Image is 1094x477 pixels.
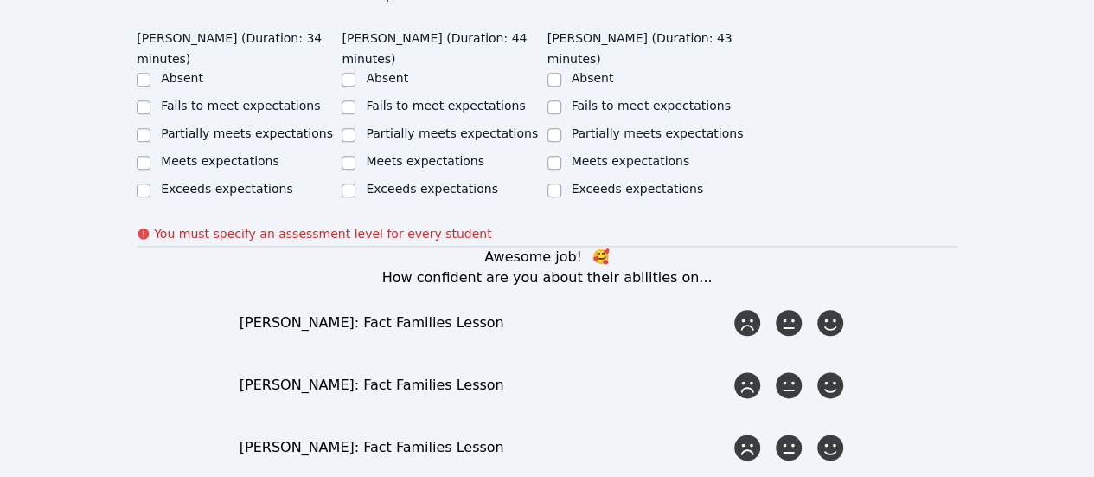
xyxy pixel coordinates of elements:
label: Exceeds expectations [161,182,292,196]
span: How confident are you about their abilities on... [382,269,713,286]
div: [PERSON_NAME]: Fact Families Lesson [240,437,731,458]
label: Meets expectations [161,154,279,168]
label: Fails to meet expectations [572,99,731,113]
label: Fails to meet expectations [161,99,320,113]
label: Exceeds expectations [366,182,497,196]
label: Meets expectations [572,154,690,168]
span: Awesome job! [484,248,582,265]
label: Meets expectations [366,154,484,168]
span: kisses [592,248,610,265]
label: Fails to meet expectations [366,99,525,113]
label: Partially meets expectations [161,126,333,140]
legend: [PERSON_NAME] (Duration: 34 minutes) [137,23,342,69]
label: Absent [572,71,614,85]
label: Exceeds expectations [572,182,703,196]
div: [PERSON_NAME]: Fact Families Lesson [240,375,731,396]
label: Absent [366,71,408,85]
p: You must specify an assessment level for every student [154,225,491,242]
label: Partially meets expectations [366,126,538,140]
legend: [PERSON_NAME] (Duration: 44 minutes) [342,23,547,69]
legend: [PERSON_NAME] (Duration: 43 minutes) [547,23,752,69]
label: Absent [161,71,203,85]
div: [PERSON_NAME]: Fact Families Lesson [240,313,731,333]
label: Partially meets expectations [572,126,744,140]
